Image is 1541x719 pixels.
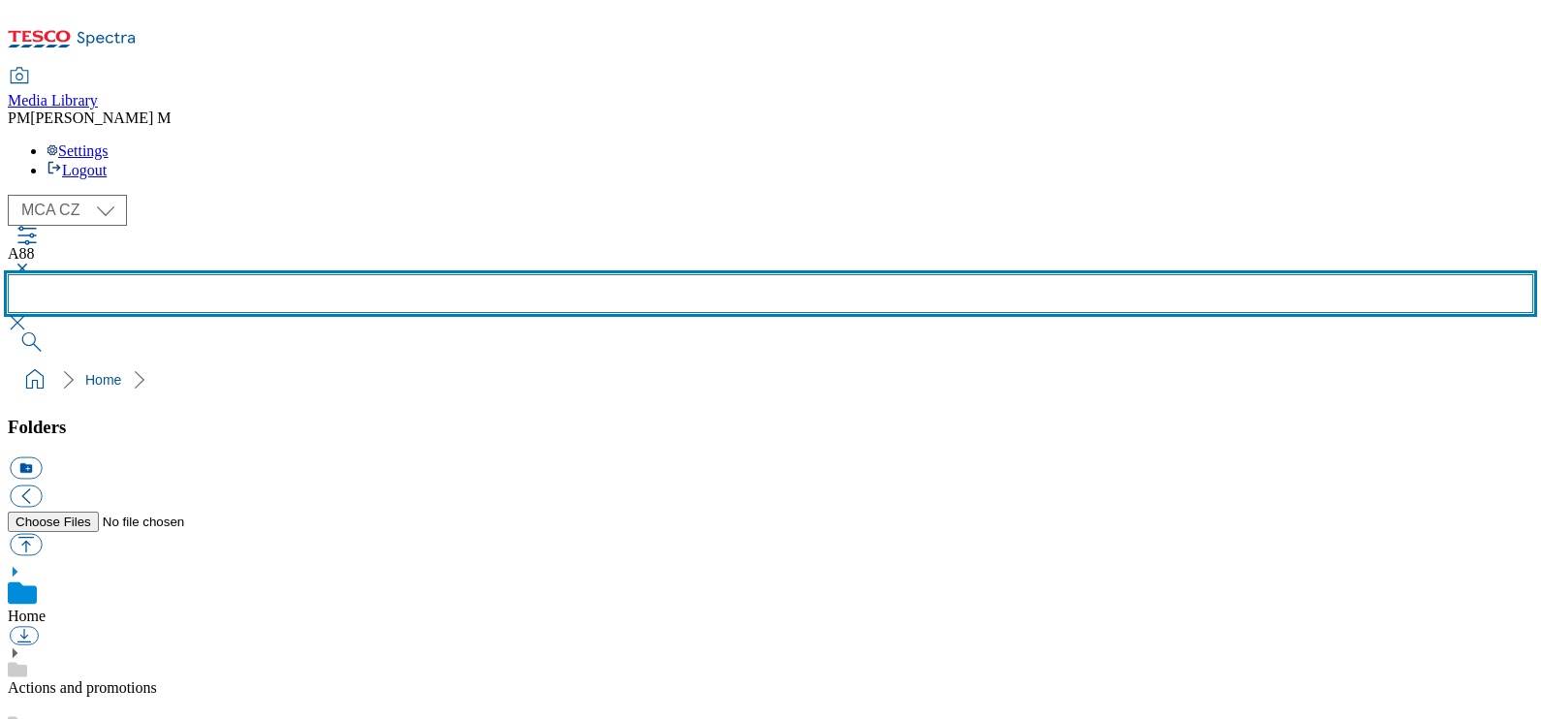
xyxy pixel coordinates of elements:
[8,417,1533,438] h3: Folders
[30,109,171,126] span: [PERSON_NAME] M
[47,142,109,159] a: Settings
[19,364,50,395] a: home
[85,372,121,388] a: Home
[8,245,35,262] span: A88
[8,608,46,624] a: Home
[8,92,98,109] span: Media Library
[8,361,1533,398] nav: breadcrumb
[8,679,157,696] a: Actions and promotions
[8,69,98,109] a: Media Library
[47,162,107,178] a: Logout
[8,109,30,126] span: PM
